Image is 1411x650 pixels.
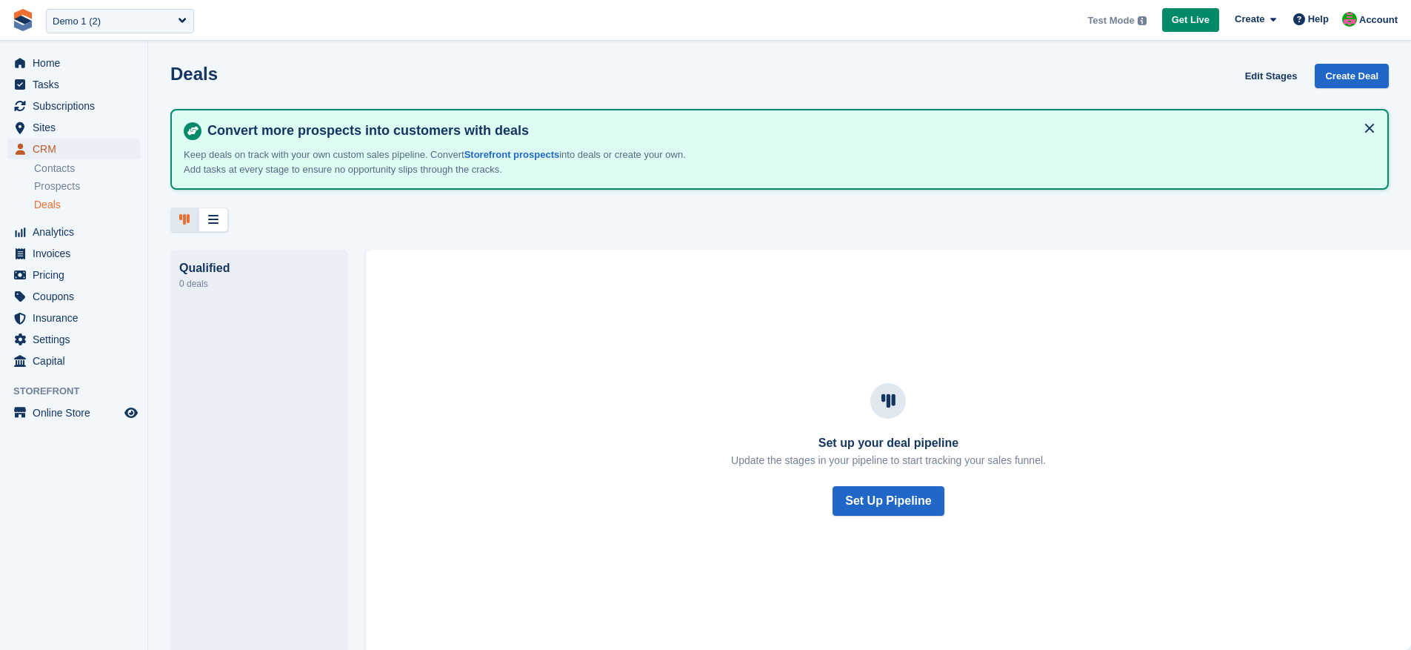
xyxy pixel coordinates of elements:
span: Sites [33,117,121,138]
span: Prospects [34,179,80,193]
button: Set Up Pipeline [833,486,944,516]
a: menu [7,243,140,264]
a: Contacts [34,162,140,176]
a: menu [7,139,140,159]
a: Create Deal [1315,64,1389,88]
a: menu [7,308,140,328]
span: Account [1359,13,1398,27]
h3: Set up your deal pipeline [731,437,1046,450]
h1: Deals [170,64,218,84]
a: Prospects [34,179,140,194]
a: menu [7,96,140,116]
span: Capital [33,351,121,371]
span: Get Live [1172,13,1210,27]
span: CRM [33,139,121,159]
span: Deals [34,198,61,212]
span: Settings [33,329,121,350]
span: Analytics [33,222,121,242]
a: Get Live [1162,8,1219,33]
span: Subscriptions [33,96,121,116]
img: stora-icon-8386f47178a22dfd0bd8f6a31ec36ba5ce8667c1dd55bd0f319d3a0aa187defe.svg [12,9,34,31]
span: Tasks [33,74,121,95]
a: menu [7,329,140,350]
span: Test Mode [1087,13,1134,28]
div: Qualified [179,262,339,275]
span: Pricing [33,265,121,285]
span: Coupons [33,286,121,307]
p: Keep deals on track with your own custom sales pipeline. Convert into deals or create your own. A... [184,147,702,176]
a: menu [7,402,140,423]
a: menu [7,222,140,242]
a: Storefront prospects [464,149,560,160]
img: Izaak Crook [1342,12,1357,27]
span: Insurance [33,308,121,328]
div: 0 deals [179,275,339,293]
span: Create [1235,12,1264,27]
a: Edit Stages [1239,64,1304,88]
h4: Convert more prospects into customers with deals [201,122,1375,139]
a: menu [7,117,140,138]
a: Preview store [122,404,140,422]
a: menu [7,53,140,73]
span: Help [1308,12,1329,27]
a: menu [7,265,140,285]
span: Invoices [33,243,121,264]
a: Deals [34,197,140,213]
span: Online Store [33,402,121,423]
div: Demo 1 (2) [53,14,101,29]
a: menu [7,74,140,95]
a: menu [7,286,140,307]
img: icon-info-grey-7440780725fd019a000dd9b08b2336e03edf1995a4989e88bcd33f0948082b44.svg [1138,16,1147,25]
a: menu [7,351,140,371]
span: Home [33,53,121,73]
p: Update the stages in your pipeline to start tracking your sales funnel. [731,453,1046,468]
span: Storefront [13,384,147,399]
